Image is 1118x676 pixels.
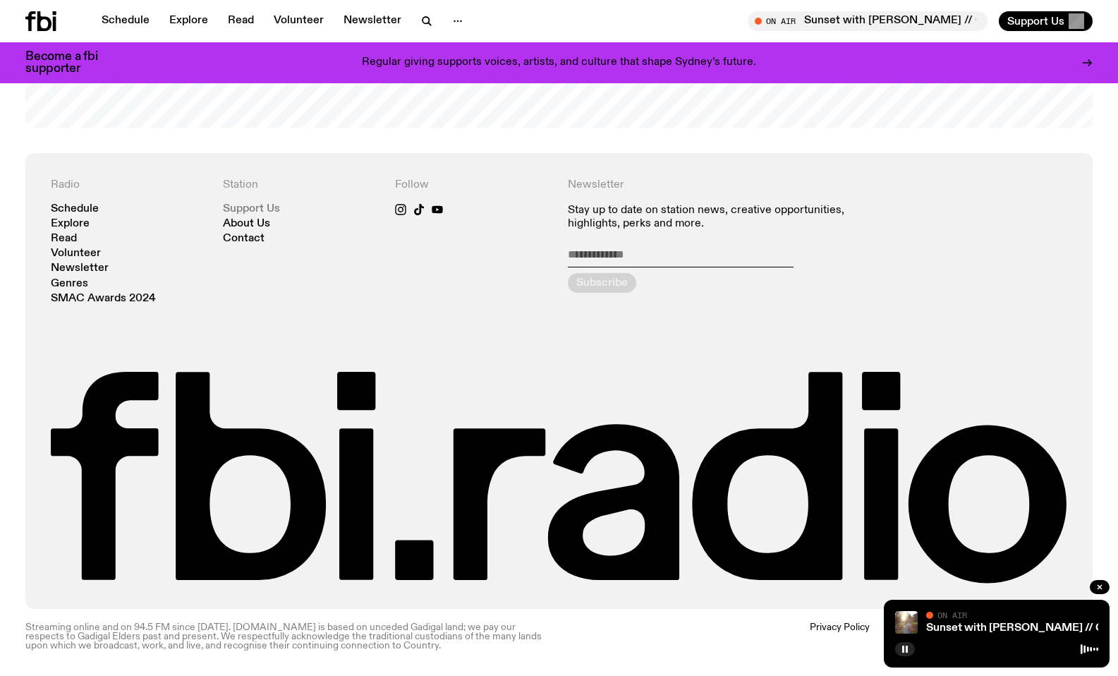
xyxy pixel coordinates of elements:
a: Privacy Policy [810,623,870,651]
a: Newsletter [335,11,410,31]
button: Subscribe [568,273,636,293]
a: Support Us [223,204,280,215]
a: Contact [223,234,265,244]
h4: Station [223,179,378,192]
p: Stay up to date on station news, creative opportunities, highlights, perks and more. [568,204,895,231]
h4: Follow [395,179,550,192]
h3: Become a fbi supporter [25,51,116,75]
button: Support Us [999,11,1093,31]
p: Streaming online and on 94.5 FM since [DATE]. [DOMAIN_NAME] is based on unceded Gadigal land; we ... [25,623,551,651]
span: On Air [937,610,967,620]
h4: Radio [51,179,206,192]
a: SMAC Awards 2024 [51,294,156,304]
a: Newsletter [51,263,109,274]
a: Read [219,11,262,31]
p: Regular giving supports voices, artists, and culture that shape Sydney’s future. [362,56,756,69]
button: On AirSunset with [PERSON_NAME] // Guest Mix: [PERSON_NAME] [748,11,988,31]
a: Read [51,234,77,244]
span: Support Us [1007,15,1064,28]
a: About Us [223,219,270,229]
h4: Newsletter [568,179,895,192]
a: Schedule [51,204,99,215]
a: Genres [51,279,88,289]
a: Volunteer [51,248,101,259]
a: Schedule [93,11,158,31]
a: Volunteer [265,11,332,31]
a: Explore [51,219,90,229]
a: Explore [161,11,217,31]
